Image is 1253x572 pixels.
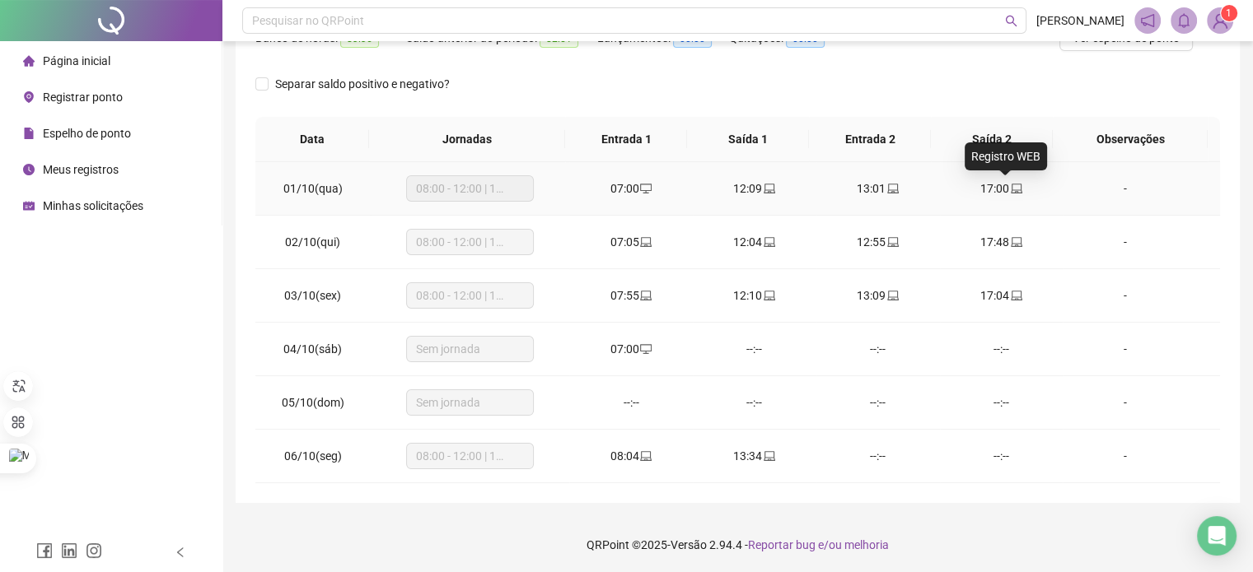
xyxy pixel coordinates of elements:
div: - [1076,286,1173,305]
div: Registro WEB [965,142,1047,170]
div: 07:00 [582,179,680,198]
span: Minhas solicitações [43,199,143,212]
div: 08:04 [582,447,680,465]
span: 08:00 - 12:00 | 13:00 - 17:00 [416,444,524,468]
span: Observações [1066,130,1195,148]
span: Registrar ponto [43,91,123,104]
span: 1 [1226,7,1232,19]
div: - [1076,393,1173,412]
th: Saída 1 [687,117,809,162]
th: Jornadas [369,117,565,162]
div: 13:01 [830,179,927,198]
div: - [1076,340,1173,358]
div: --:-- [582,393,680,412]
th: Saída 2 [931,117,1053,162]
th: Data [255,117,369,162]
div: 13:34 [706,447,803,465]
span: laptop [1009,290,1022,301]
span: facebook [36,542,53,559]
div: --:-- [830,340,927,358]
span: desktop [638,343,652,355]
div: 12:04 [706,233,803,251]
span: 03/10(sex) [284,289,341,302]
span: instagram [86,542,102,559]
span: Sem jornada [416,390,524,415]
span: Reportar bug e/ou melhoria [748,538,889,551]
span: [PERSON_NAME] [1036,12,1124,30]
span: 02/10(qui) [285,235,340,249]
span: linkedin [61,542,77,559]
div: --:-- [706,393,803,412]
div: 17:48 [953,233,1050,251]
span: laptop [638,450,652,462]
span: laptop [762,290,775,301]
span: laptop [638,290,652,301]
span: 04/10(sáb) [283,342,342,356]
div: 07:00 [582,340,680,358]
th: Observações [1053,117,1208,162]
div: 07:55 [582,286,680,305]
span: 06/10(seg) [284,449,342,463]
span: environment [23,91,35,103]
div: - [1076,233,1173,251]
span: Versão [671,538,707,551]
span: laptop [1009,236,1022,248]
span: clock-circle [23,164,35,175]
div: --:-- [953,393,1050,412]
span: laptop [638,236,652,248]
span: home [23,55,35,67]
span: file [23,128,35,139]
div: Open Intercom Messenger [1197,516,1237,556]
span: Página inicial [43,54,110,67]
span: laptop [886,183,899,194]
div: 12:10 [706,286,803,305]
sup: Atualize o seu contato no menu Meus Dados [1221,5,1237,21]
span: schedule [23,200,35,212]
th: Entrada 1 [565,117,687,162]
div: 17:00 [953,179,1050,198]
span: laptop [886,290,899,301]
div: - [1076,447,1173,465]
span: bell [1176,13,1191,28]
span: Espelho de ponto [43,127,131,140]
span: 08:00 - 12:00 | 13:00 - 17:00 [416,283,524,308]
div: --:-- [953,447,1050,465]
span: laptop [762,183,775,194]
span: laptop [762,236,775,248]
span: Meus registros [43,163,119,176]
div: 12:09 [706,179,803,198]
span: Sem jornada [416,337,524,361]
div: --:-- [830,393,927,412]
span: laptop [762,450,775,462]
div: --:-- [953,340,1050,358]
span: left [175,546,186,558]
span: 08:00 - 12:00 | 13:00 - 17:00 [416,176,524,201]
span: laptop [886,236,899,248]
span: 05/10(dom) [282,396,344,409]
div: 17:04 [953,286,1050,305]
span: laptop [1009,183,1022,194]
span: Separar saldo positivo e negativo? [269,75,456,93]
th: Entrada 2 [809,117,931,162]
span: 08:00 - 12:00 | 13:00 - 17:00 [416,230,524,254]
span: desktop [638,183,652,194]
span: search [1005,15,1017,27]
div: 13:09 [830,286,927,305]
div: 12:55 [830,233,927,251]
img: 83973 [1208,8,1232,33]
div: 07:05 [582,233,680,251]
div: --:-- [706,340,803,358]
div: - [1076,179,1173,198]
span: notification [1140,13,1155,28]
span: 01/10(qua) [283,182,343,195]
div: --:-- [830,447,927,465]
